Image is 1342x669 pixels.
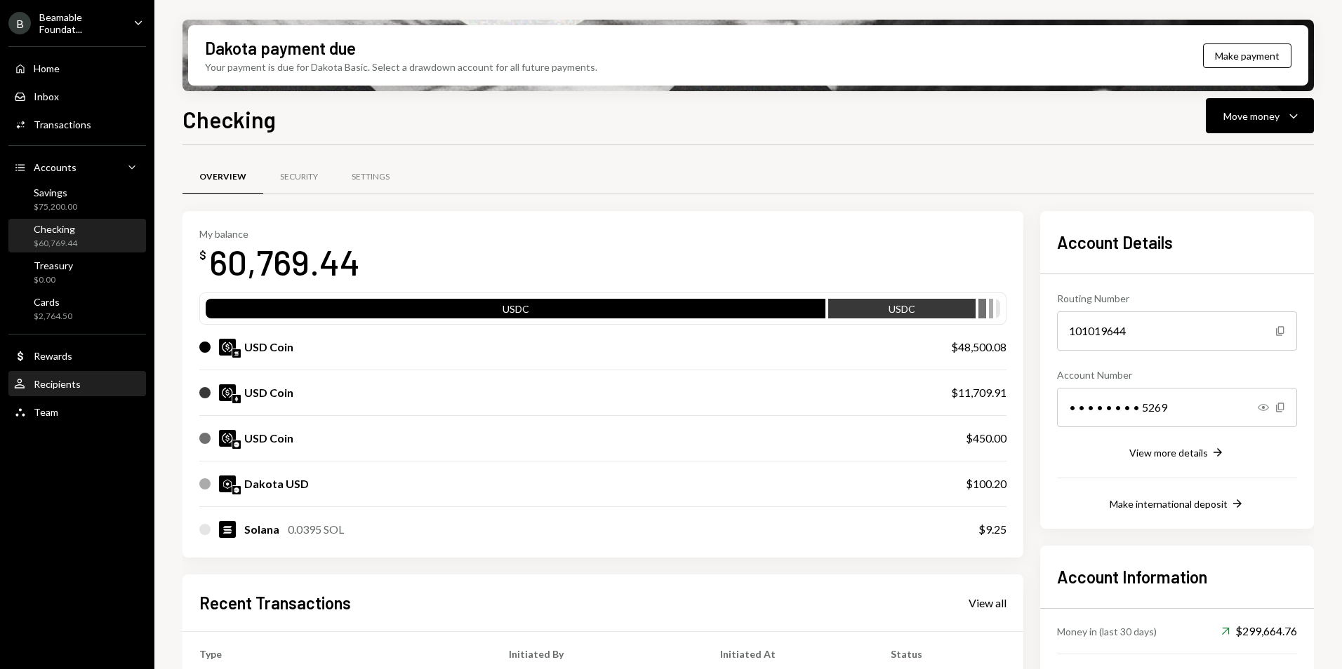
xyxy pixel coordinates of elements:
[335,159,406,195] a: Settings
[34,296,72,308] div: Cards
[8,399,146,424] a: Team
[1203,43,1291,68] button: Make payment
[232,486,241,494] img: base-mainnet
[8,343,146,368] a: Rewards
[219,339,236,356] img: USDC
[34,187,77,198] div: Savings
[232,349,241,358] img: solana-mainnet
[951,339,1006,356] div: $48,500.08
[1057,367,1297,382] div: Account Number
[1057,291,1297,306] div: Routing Number
[205,36,356,60] div: Dakota payment due
[1057,565,1297,588] h2: Account Information
[1057,388,1297,427] div: • • • • • • • • 5269
[1221,623,1297,640] div: $299,664.76
[232,440,241,449] img: base-mainnet
[969,595,1006,610] a: View all
[8,292,146,325] a: Cards$2,764.50
[219,521,236,538] img: SOL
[34,274,73,286] div: $0.00
[1057,311,1297,351] div: 101019644
[219,430,236,447] img: USDC
[34,62,60,74] div: Home
[244,384,293,401] div: USD Coin
[8,111,146,137] a: Transactions
[288,521,344,538] div: 0.0395 SOL
[8,55,146,81] a: Home
[34,90,59,102] div: Inbox
[219,384,236,401] img: USDC
[966,475,1006,492] div: $100.20
[1223,109,1280,123] div: Move money
[8,371,146,396] a: Recipients
[969,596,1006,610] div: View all
[182,159,263,195] a: Overview
[244,430,293,447] div: USD Coin
[8,182,146,216] a: Savings$75,200.00
[828,302,976,321] div: USDC
[34,238,77,250] div: $60,769.44
[206,302,825,321] div: USDC
[8,255,146,289] a: Treasury$0.00
[199,248,206,262] div: $
[1110,498,1228,510] div: Make international deposit
[205,60,597,74] div: Your payment is due for Dakota Basic. Select a drawdown account for all future payments.
[1110,496,1244,512] button: Make international deposit
[244,521,279,538] div: Solana
[209,240,360,284] div: 60,769.44
[8,83,146,109] a: Inbox
[263,159,335,195] a: Security
[34,201,77,213] div: $75,200.00
[199,171,246,183] div: Overview
[1057,624,1157,639] div: Money in (last 30 days)
[244,339,293,356] div: USD Coin
[34,378,81,390] div: Recipients
[951,384,1006,401] div: $11,709.91
[1129,447,1208,459] div: View more details
[199,228,360,240] div: My balance
[34,161,77,173] div: Accounts
[219,475,236,492] img: DKUSD
[34,223,77,235] div: Checking
[34,119,91,130] div: Transactions
[280,171,318,183] div: Security
[34,311,72,323] div: $2,764.50
[182,105,276,133] h1: Checking
[1057,231,1297,254] h2: Account Details
[199,591,351,614] h2: Recent Transactions
[232,395,241,403] img: ethereum-mainnet
[8,154,146,180] a: Accounts
[1129,445,1225,461] button: View more details
[34,406,58,418] div: Team
[352,171,390,183] div: Settings
[39,11,122,35] div: Beamable Foundat...
[244,475,309,492] div: Dakota USD
[966,430,1006,447] div: $450.00
[8,219,146,252] a: Checking$60,769.44
[34,350,72,362] div: Rewards
[34,259,73,271] div: Treasury
[8,12,31,34] div: B
[1206,98,1314,133] button: Move money
[978,521,1006,538] div: $9.25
